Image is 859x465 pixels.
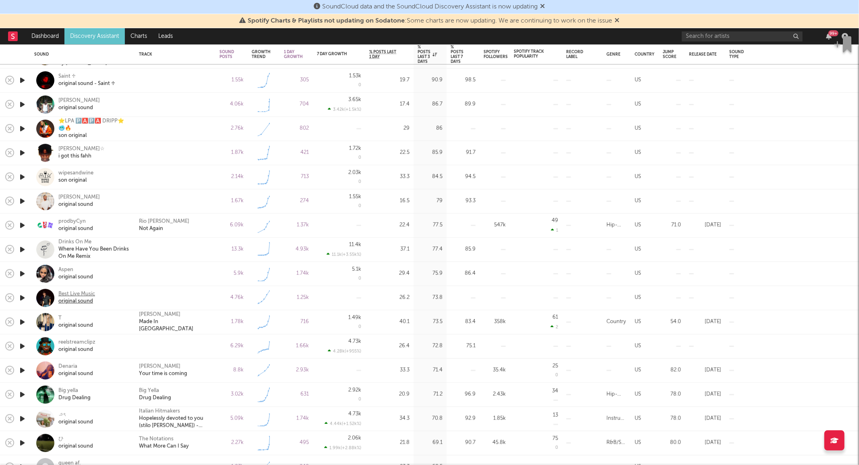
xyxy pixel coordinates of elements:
[451,196,476,206] div: 93.3
[635,75,641,85] div: US
[369,50,397,59] span: % Posts Last 1 Day
[139,218,189,225] div: Rio [PERSON_NAME]
[635,341,641,351] div: US
[284,390,309,399] div: 631
[689,317,721,327] div: [DATE]
[663,365,681,375] div: 82.0
[369,414,410,423] div: 34.3
[348,315,361,320] div: 1.49k
[369,269,410,278] div: 29.4
[328,349,361,354] div: 4.28k ( +955 % )
[663,390,681,399] div: 78.0
[58,443,93,450] div: original sound
[551,228,558,233] div: 1
[58,346,95,353] div: original sound
[418,269,443,278] div: 75.9
[451,45,464,64] div: % Posts Last 7 Days
[219,341,244,351] div: 6.29k
[418,148,443,158] div: 85.9
[219,414,244,423] div: 5.09k
[139,225,163,232] a: Not Again
[284,75,309,85] div: 305
[58,201,100,208] div: original sound
[58,170,93,177] div: wipesandwine
[248,18,405,24] span: Spotify Charts & Playlists not updating on Sodatone
[219,245,244,254] div: 13.3k
[284,365,309,375] div: 2.93k
[58,322,93,329] div: original sound
[34,52,127,57] div: Sound
[635,196,641,206] div: US
[58,73,115,87] a: Saint ♱original sound - Saint ♱
[418,245,443,254] div: 77.4
[689,52,717,57] div: Release Date
[58,246,129,260] div: Where Have You Been Drinks On Me Remix
[484,317,506,327] div: 358k
[418,100,443,109] div: 86.7
[348,170,361,175] div: 2.03k
[219,148,244,158] div: 1.87k
[689,220,721,230] div: [DATE]
[606,52,621,57] div: Genre
[635,172,641,182] div: US
[635,100,641,109] div: US
[689,438,721,448] div: [DATE]
[663,50,677,59] div: Jump Score
[451,414,476,423] div: 92.9
[219,100,244,109] div: 4.06k
[58,370,93,378] div: original sound
[418,438,443,448] div: 69.1
[58,339,95,346] div: reelstreamclipz
[284,341,309,351] div: 1.66k
[58,387,91,394] div: Big yella
[58,170,93,184] a: wipesandwineson original
[348,411,361,417] div: 4.73k
[606,438,627,448] div: R&B/Soul
[451,269,476,278] div: 86.4
[369,75,410,85] div: 19.7
[484,438,506,448] div: 45.8k
[153,28,178,44] a: Leads
[555,446,558,450] div: 0
[826,33,832,39] button: 99+
[369,245,410,254] div: 37.1
[219,317,244,327] div: 1.78k
[58,436,93,450] a: ひoriginal sound
[358,204,361,208] div: 0
[58,419,93,426] div: original sound
[369,148,410,158] div: 22.5
[58,97,100,112] a: [PERSON_NAME]original sound
[484,390,506,399] div: 2.43k
[358,83,361,87] div: 0
[58,411,93,419] div: ౨ৎ
[58,218,93,232] a: prodbyCynoriginal sound
[635,293,641,303] div: US
[484,220,506,230] div: 547k
[58,339,95,353] a: reelstreamclipzoriginal sound
[58,194,100,201] div: [PERSON_NAME]
[219,172,244,182] div: 2.14k
[139,370,187,378] div: Your time is coming
[663,438,681,448] div: 80.0
[369,317,410,327] div: 40.1
[348,436,361,441] div: 2.06k
[635,390,641,399] div: US
[58,52,129,67] div: man I need x promiscuous by [PERSON_NAME] mix
[689,365,721,375] div: [DATE]
[635,269,641,278] div: US
[418,45,437,64] div: % Posts Last 3 Days
[139,394,171,402] div: Drug Dealing
[58,225,93,232] div: original sound
[248,18,613,24] span: : Some charts are now updating. We are continuing to work on the issue
[484,414,506,423] div: 1.85k
[606,414,627,423] div: Instrumental
[58,239,129,246] div: Drinks On Me
[689,414,721,423] div: [DATE]
[328,107,361,112] div: 3.42k ( +1.5k % )
[566,50,586,59] div: Record Label
[451,317,476,327] div: 83.4
[26,28,64,44] a: Dashboard
[58,194,100,208] a: [PERSON_NAME]original sound
[451,341,476,351] div: 75.1
[418,414,443,423] div: 70.8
